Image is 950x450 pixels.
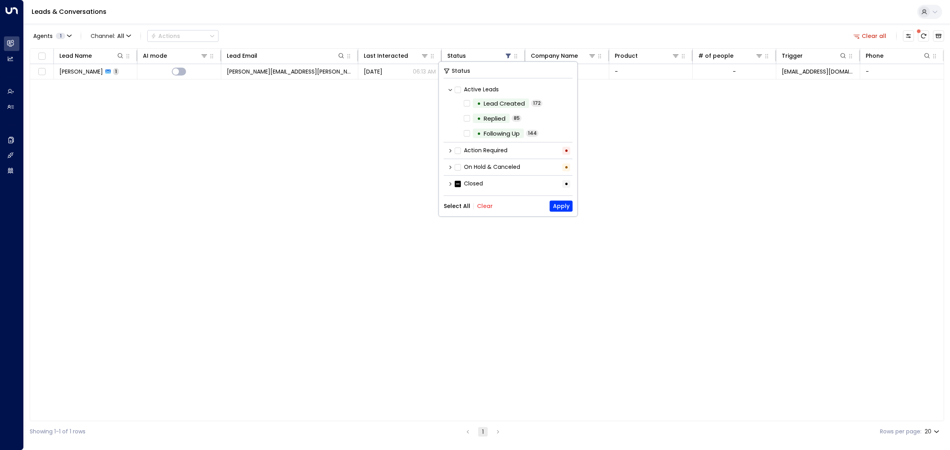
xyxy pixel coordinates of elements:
span: john.galloway@doza.consulting [227,68,352,76]
span: noreply@notifications.hubspot.com [782,68,854,76]
button: Agents1 [30,30,74,42]
div: Lead Email [227,51,345,61]
button: Channel:All [87,30,134,42]
div: Phone [866,51,883,61]
div: - [733,68,736,76]
div: Replied [484,114,505,123]
div: Product [615,51,680,61]
span: 144 [526,130,539,137]
td: - [860,64,944,79]
span: Toggle select row [37,67,47,77]
div: Showing 1-1 of 1 rows [30,427,85,436]
div: Last Interacted [364,51,408,61]
span: Toggle select all [37,51,47,61]
button: Archived Leads [933,30,944,42]
button: Select All [444,203,470,209]
div: Status [447,51,466,61]
label: Rows per page: [880,427,921,436]
span: Channel: [87,30,134,42]
div: Following Up [484,129,520,138]
div: Company Name [531,51,596,61]
div: Phone [866,51,931,61]
div: Lead Name [59,51,92,61]
div: Last Interacted [364,51,429,61]
div: AI mode [143,51,167,61]
div: Lead Created [484,99,525,108]
button: Clear [477,203,493,209]
button: Actions [147,30,218,42]
label: Active Leads [455,85,499,94]
span: 172 [531,100,543,107]
div: • [562,180,570,188]
a: Leads & Conversations [32,7,106,16]
span: John Galloway [59,68,103,76]
div: Button group with a nested menu [147,30,218,42]
div: Lead Email [227,51,257,61]
div: # of people [698,51,763,61]
div: Trigger [782,51,847,61]
label: Closed [455,180,483,188]
div: • [562,147,570,155]
nav: pagination navigation [463,427,503,437]
div: Status [447,51,512,61]
div: Company Name [531,51,578,61]
span: 1 [113,68,119,75]
p: 06:13 AM [413,68,436,76]
div: Trigger [782,51,803,61]
button: Customize [903,30,914,42]
span: All [117,33,124,39]
div: Lead Name [59,51,124,61]
div: • [477,96,481,110]
span: Sep 25, 2025 [364,68,382,76]
label: On Hold & Canceled [455,163,520,171]
span: Agents [33,33,53,39]
div: 20 [925,426,941,437]
span: 1 [56,33,65,39]
div: AI mode [143,51,208,61]
button: page 1 [478,427,488,437]
div: # of people [698,51,733,61]
div: Product [615,51,638,61]
span: There are new threads available. Refresh the grid to view the latest updates. [918,30,929,42]
button: Apply [550,200,573,212]
div: Actions [151,32,180,40]
td: - [609,64,693,79]
span: 85 [512,115,522,122]
label: Action Required [455,146,507,155]
button: Clear all [850,30,890,42]
div: • [477,112,481,125]
div: • [477,127,481,140]
div: • [562,163,570,171]
span: Status [452,66,470,76]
